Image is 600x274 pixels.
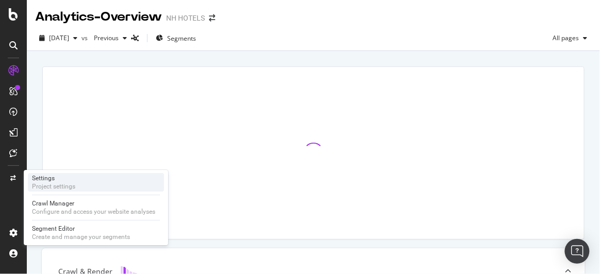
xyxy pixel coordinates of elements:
button: Previous [90,30,131,46]
span: 2025 Aug. 16th [49,33,69,42]
button: [DATE] [35,30,82,46]
div: Analytics - Overview [35,8,162,26]
span: Previous [90,33,119,42]
div: NH HOTELS [166,13,205,23]
div: Configure and access your website analyses [32,208,155,216]
a: Segment EditorCreate and manage your segments [28,224,164,242]
div: Crawl Manager [32,199,155,208]
button: Segments [152,30,200,46]
div: Create and manage your segments [32,233,130,241]
a: Crawl ManagerConfigure and access your website analyses [28,198,164,217]
div: Settings [32,174,75,182]
button: All pages [549,30,592,46]
div: Project settings [32,182,75,191]
div: Segment Editor [32,225,130,233]
span: Segments [167,34,196,43]
span: All pages [549,33,579,42]
a: SettingsProject settings [28,173,164,192]
span: vs [82,33,90,42]
div: arrow-right-arrow-left [209,14,215,22]
div: Open Intercom Messenger [565,239,590,264]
